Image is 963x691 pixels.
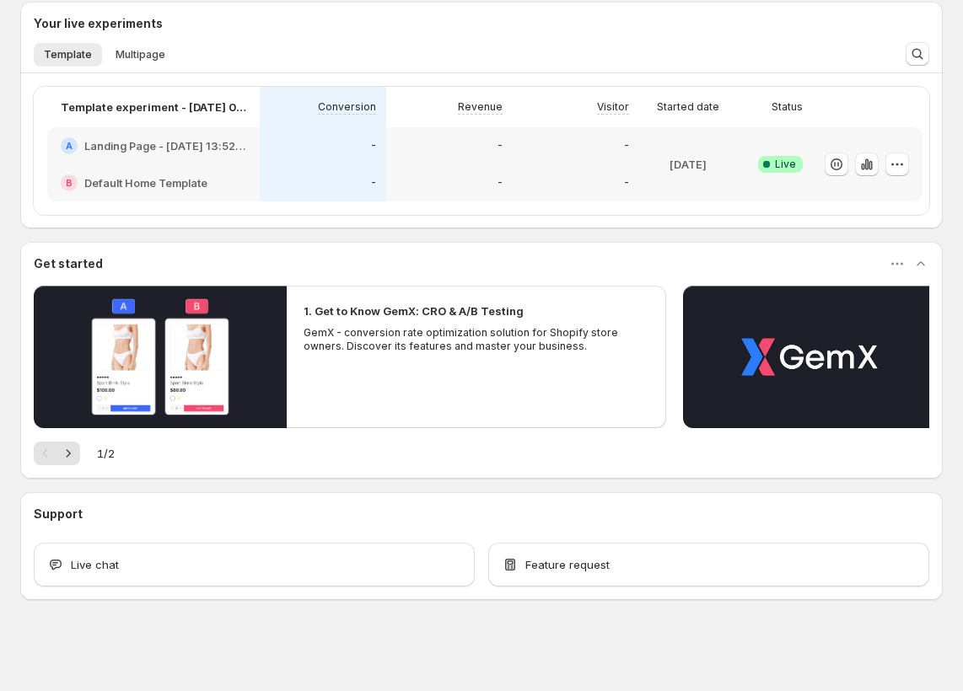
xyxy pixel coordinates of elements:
[458,100,503,114] p: Revenue
[683,286,936,428] button: Play video
[56,442,80,465] button: Next
[34,442,80,465] nav: Pagination
[97,445,115,462] span: 1 / 2
[597,100,629,114] p: Visitor
[34,286,287,428] button: Play video
[498,139,503,153] p: -
[34,15,163,32] h3: Your live experiments
[61,99,246,115] p: Template experiment - [DATE] 02:52:21
[66,178,73,188] h2: B
[34,506,83,522] h3: Support
[371,176,376,190] p: -
[657,100,719,114] p: Started date
[34,255,103,272] h3: Get started
[772,100,803,114] p: Status
[44,48,92,62] span: Template
[670,156,707,173] p: [DATE]
[84,174,207,191] h2: Default Home Template
[304,303,524,319] h2: 1. Get to Know GemX: CRO & A/B Testing
[304,326,649,353] p: GemX - conversion rate optimization solution for Shopify store owners. Discover its features and ...
[624,139,629,153] p: -
[371,139,376,153] p: -
[906,42,929,66] button: Search and filter results
[525,556,610,573] span: Feature request
[498,176,503,190] p: -
[624,176,629,190] p: -
[116,48,165,62] span: Multipage
[84,137,246,154] h2: Landing Page - [DATE] 13:52:45
[318,100,376,114] p: Conversion
[66,141,73,151] h2: A
[71,556,119,573] span: Live chat
[775,158,796,171] span: Live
